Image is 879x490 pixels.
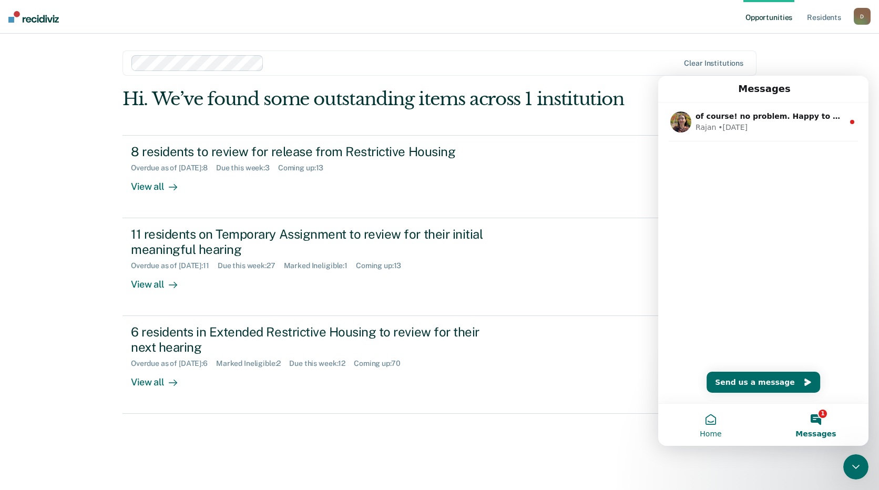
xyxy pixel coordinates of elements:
div: Overdue as of [DATE] : 8 [131,164,216,172]
img: Recidiviz [8,11,59,23]
a: 8 residents to review for release from Restrictive HousingOverdue as of [DATE]:8Due this week:3Co... [122,135,757,218]
div: Coming up : 13 [278,164,332,172]
div: Overdue as of [DATE] : 6 [131,359,216,368]
div: 11 residents on Temporary Assignment to review for their initial meaningful hearing [131,227,500,257]
button: Send us a message [48,296,162,317]
div: Clear institutions [684,59,743,68]
a: 11 residents on Temporary Assignment to review for their initial meaningful hearingOverdue as of ... [122,218,757,316]
button: Messages [105,328,210,370]
div: 6 residents in Extended Restrictive Housing to review for their next hearing [131,324,500,355]
div: 8 residents to review for release from Restrictive Housing [131,144,500,159]
button: D [854,8,871,25]
div: • [DATE] [60,46,89,57]
div: Hi. We’ve found some outstanding items across 1 institution [122,88,630,110]
div: View all [131,270,190,290]
span: Home [42,354,63,362]
span: of course! no problem. Happy to help. Please reach out if you ever need further assistance. [37,36,418,45]
div: View all [131,367,190,388]
div: Rajan [37,46,58,57]
iframe: Intercom live chat [658,76,868,446]
div: Marked Ineligible : 2 [216,359,289,368]
div: Due this week : 3 [216,164,278,172]
div: Overdue as of [DATE] : 11 [131,261,218,270]
div: Coming up : 13 [356,261,410,270]
iframe: Intercom live chat [843,454,868,479]
div: Coming up : 70 [354,359,408,368]
div: Due this week : 27 [218,261,284,270]
span: Messages [137,354,178,362]
div: View all [131,172,190,192]
a: 6 residents in Extended Restrictive Housing to review for their next hearingOverdue as of [DATE]:... [122,316,757,414]
div: Marked Ineligible : 1 [284,261,356,270]
div: Due this week : 12 [289,359,354,368]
